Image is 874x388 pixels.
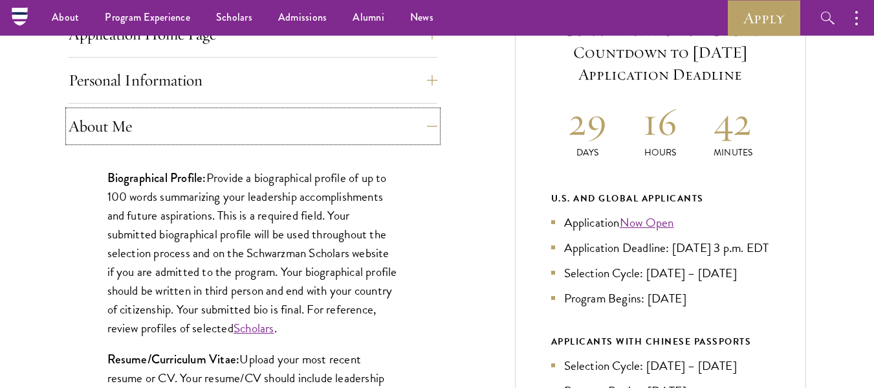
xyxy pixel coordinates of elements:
[551,213,770,232] li: Application
[551,264,770,282] li: Selection Cycle: [DATE] – [DATE]
[551,356,770,375] li: Selection Cycle: [DATE] – [DATE]
[107,350,240,368] strong: Resume/Curriculum Vitae:
[234,319,274,337] a: Scholars
[624,146,697,159] p: Hours
[107,169,206,187] strong: Biographical Profile:
[551,289,770,308] li: Program Begins: [DATE]
[551,19,770,86] h5: Current Selection Cycle: Countdown to [DATE] Application Deadline
[551,334,770,350] div: APPLICANTS WITH CHINESE PASSPORTS
[551,190,770,207] div: U.S. and Global Applicants
[624,97,697,146] h2: 16
[69,111,437,142] button: About Me
[107,168,399,338] p: Provide a biographical profile of up to 100 words summarizing your leadership accomplishments and...
[697,97,770,146] h2: 42
[69,65,437,96] button: Personal Information
[697,146,770,159] p: Minutes
[620,213,674,232] a: Now Open
[551,238,770,257] li: Application Deadline: [DATE] 3 p.m. EDT
[551,146,624,159] p: Days
[551,97,624,146] h2: 29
